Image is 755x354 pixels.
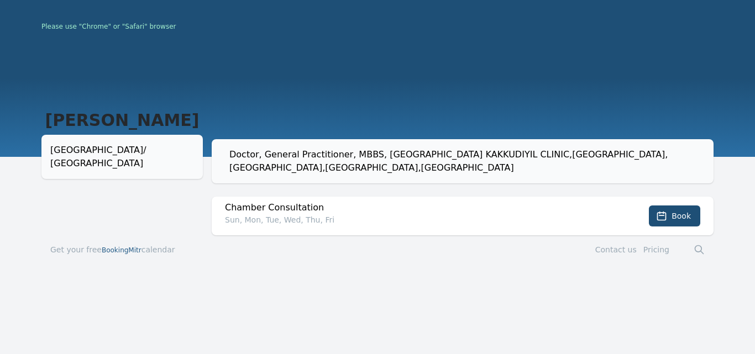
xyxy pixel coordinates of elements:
[649,205,700,226] button: Book
[672,210,691,221] span: Book
[102,246,141,254] span: BookingMitr
[225,201,601,214] h2: Chamber Consultation
[225,214,601,225] p: Sun, Mon, Tue, Wed, Thu, Fri
[229,148,705,175] div: Doctor, General Practitioner, MBBS, [GEOGRAPHIC_DATA] KAKKUDIYIL CLINIC,[GEOGRAPHIC_DATA],[GEOGRA...
[643,245,669,254] a: Pricing
[50,244,175,255] a: Get your freeBookingMitrcalendar
[50,144,194,170] div: [GEOGRAPHIC_DATA]/ [GEOGRAPHIC_DATA]
[41,110,203,130] h1: [PERSON_NAME]
[595,245,637,254] a: Contact us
